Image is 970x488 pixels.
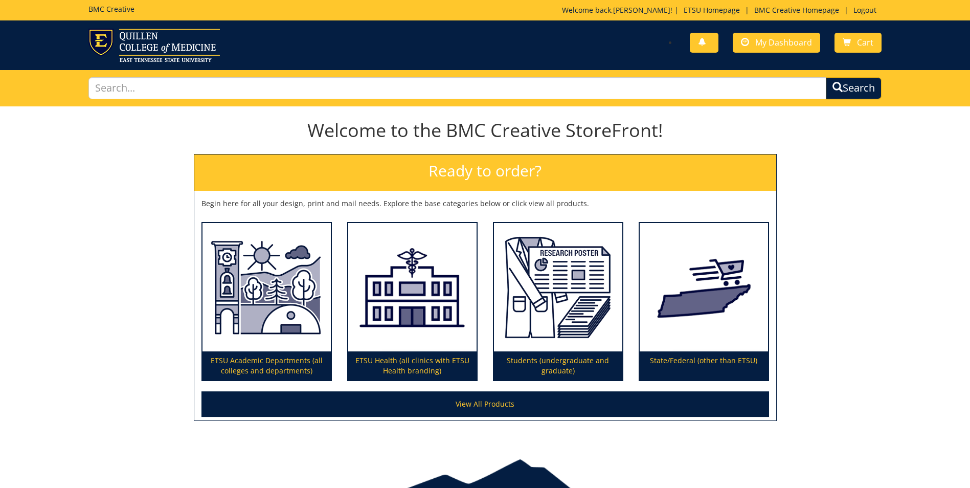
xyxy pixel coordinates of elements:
button: Search [826,77,882,99]
span: My Dashboard [755,37,812,48]
a: [PERSON_NAME] [613,5,670,15]
h2: Ready to order? [194,154,776,191]
a: My Dashboard [733,33,820,53]
img: Students (undergraduate and graduate) [494,223,622,352]
a: Cart [834,33,882,53]
h5: BMC Creative [88,5,134,13]
a: Logout [848,5,882,15]
a: Students (undergraduate and graduate) [494,223,622,381]
img: ETSU logo [88,29,220,62]
p: ETSU Health (all clinics with ETSU Health branding) [348,351,477,380]
p: ETSU Academic Departments (all colleges and departments) [202,351,331,380]
a: BMC Creative Homepage [749,5,844,15]
p: Students (undergraduate and graduate) [494,351,622,380]
p: Welcome back, ! | | | [562,5,882,15]
a: View All Products [201,391,769,417]
a: ETSU Academic Departments (all colleges and departments) [202,223,331,381]
a: State/Federal (other than ETSU) [640,223,768,381]
a: ETSU Health (all clinics with ETSU Health branding) [348,223,477,381]
input: Search... [88,77,826,99]
span: Cart [857,37,873,48]
img: State/Federal (other than ETSU) [640,223,768,352]
p: Begin here for all your design, print and mail needs. Explore the base categories below or click ... [201,198,769,209]
a: ETSU Homepage [679,5,745,15]
h1: Welcome to the BMC Creative StoreFront! [194,120,777,141]
img: ETSU Academic Departments (all colleges and departments) [202,223,331,352]
img: ETSU Health (all clinics with ETSU Health branding) [348,223,477,352]
p: State/Federal (other than ETSU) [640,351,768,380]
